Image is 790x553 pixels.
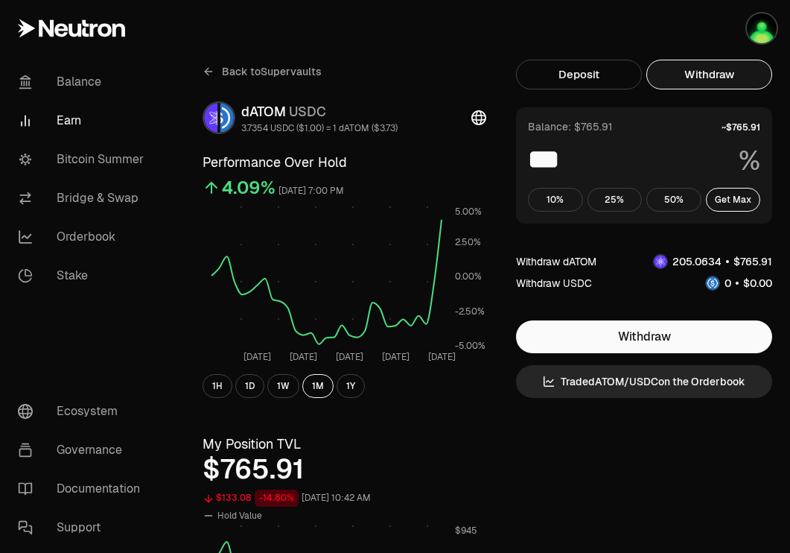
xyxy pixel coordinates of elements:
[6,101,161,140] a: Earn
[290,351,317,363] tspan: [DATE]
[241,122,398,134] div: 3.7354 USDC ($1.00) = 1 dATOM ($3.73)
[516,320,772,353] button: Withdraw
[278,183,344,200] div: [DATE] 7:00 PM
[203,455,486,484] div: $765.91
[747,13,777,43] img: Atom Staking
[6,508,161,547] a: Support
[455,206,482,218] tspan: 5.00%
[217,510,262,522] span: Hold Value
[222,176,275,200] div: 4.09%
[516,60,642,89] button: Deposit
[255,490,299,507] div: -14.80%
[6,470,161,508] a: Documentation
[203,434,486,455] h3: My Position TVL
[302,490,371,507] div: [DATE] 10:42 AM
[654,255,667,268] img: dATOM Logo
[516,254,596,269] div: Withdraw dATOM
[6,63,161,101] a: Balance
[302,374,334,398] button: 1M
[337,374,365,398] button: 1Y
[455,306,485,317] tspan: -2.50%
[587,188,643,212] button: 25%
[739,146,760,176] span: %
[203,60,322,83] a: Back toSupervaults
[516,276,592,291] div: Withdraw USDC
[455,271,482,282] tspan: 0.00%
[241,101,398,122] div: dATOM
[428,351,456,363] tspan: [DATE]
[6,218,161,256] a: Orderbook
[289,103,326,120] span: USDC
[336,351,363,363] tspan: [DATE]
[528,188,583,212] button: 10%
[6,392,161,431] a: Ecosystem
[706,188,761,212] button: Get Max
[455,340,485,352] tspan: -5.00%
[646,188,701,212] button: 50%
[516,365,772,398] a: TradedATOM/USDCon the Orderbook
[203,152,486,173] h3: Performance Over Hold
[203,374,232,398] button: 1H
[382,351,410,363] tspan: [DATE]
[267,374,299,398] button: 1W
[204,103,217,133] img: dATOM Logo
[455,236,481,248] tspan: 2.50%
[216,490,252,507] div: $133.08
[455,525,477,537] tspan: $945
[222,64,322,79] span: Back to Supervaults
[706,276,719,290] img: USDC Logo
[243,351,271,363] tspan: [DATE]
[6,140,161,179] a: Bitcoin Summer
[528,119,612,134] div: Balance: $765.91
[235,374,264,398] button: 1D
[220,103,234,133] img: USDC Logo
[6,256,161,295] a: Stake
[6,431,161,470] a: Governance
[6,179,161,218] a: Bridge & Swap
[646,60,772,89] button: Withdraw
